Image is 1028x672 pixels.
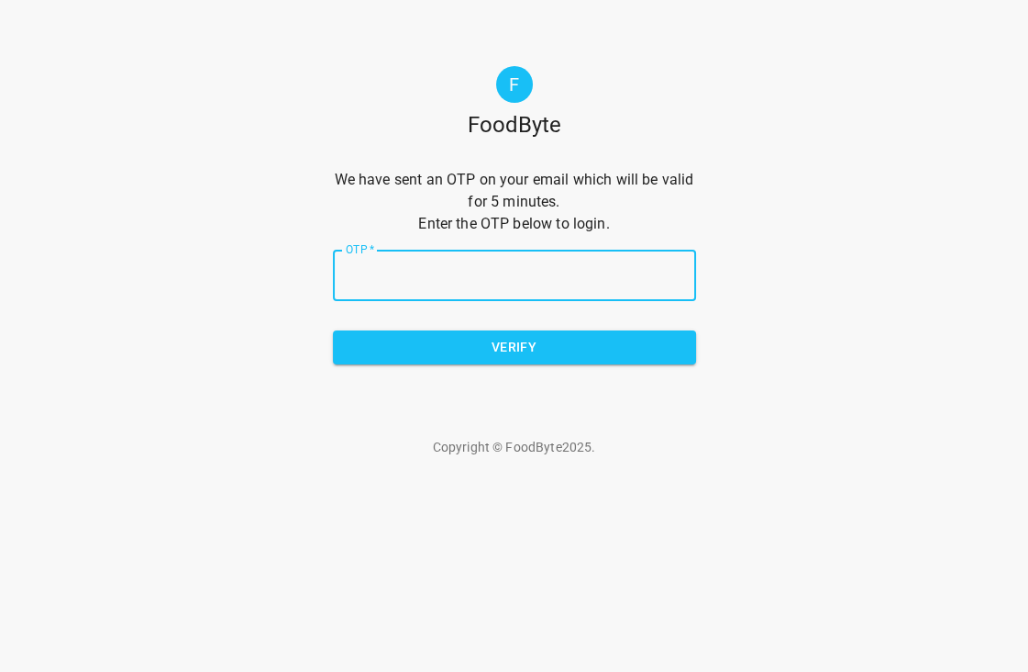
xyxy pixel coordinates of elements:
p: We have sent an OTP on your email which will be valid for 5 minutes. Enter the OTP below to login. [333,169,696,235]
p: Copyright © FoodByte 2025 . [333,438,696,456]
h1: FoodByte [468,110,561,140]
span: Verify [348,336,681,359]
div: F [496,66,533,103]
button: Verify [333,330,696,364]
